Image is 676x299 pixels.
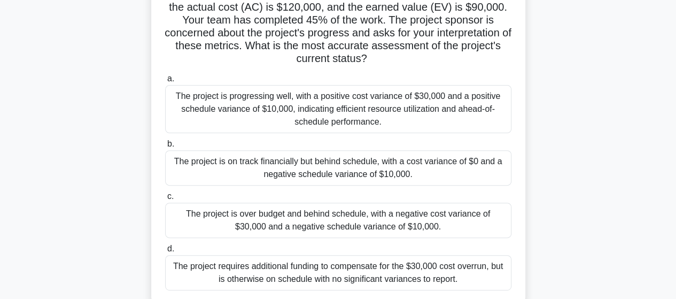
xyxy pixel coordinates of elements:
span: a. [167,74,174,83]
div: The project is progressing well, with a positive cost variance of $30,000 and a positive schedule... [165,85,511,133]
span: c. [167,191,174,201]
div: The project is over budget and behind schedule, with a negative cost variance of $30,000 and a ne... [165,203,511,238]
div: The project is on track financially but behind schedule, with a cost variance of $0 and a negativ... [165,150,511,186]
div: The project requires additional funding to compensate for the $30,000 cost overrun, but is otherw... [165,255,511,290]
span: b. [167,139,174,148]
span: d. [167,244,174,253]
